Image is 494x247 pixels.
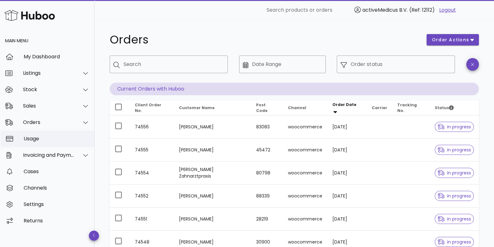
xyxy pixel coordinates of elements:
span: Status [435,105,454,110]
span: (Ref: 12112) [409,6,435,14]
div: Usage [24,136,89,142]
td: 74555 [130,138,174,162]
td: [PERSON_NAME] [174,208,251,231]
span: in progress [438,125,471,129]
td: woocommerce [283,138,327,162]
td: 74556 [130,115,174,138]
span: in progress [438,148,471,152]
td: [DATE] [327,162,367,185]
div: Stock [23,86,74,92]
a: Logout [439,6,456,14]
h1: Orders [110,34,419,45]
span: in progress [438,171,471,175]
td: 45472 [251,138,283,162]
p: Current Orders with Huboo [110,83,479,95]
td: 88339 [251,185,283,208]
div: Sales [23,103,74,109]
td: 83083 [251,115,283,138]
td: [DATE] [327,185,367,208]
td: 80798 [251,162,283,185]
span: in progress [438,240,471,244]
td: [PERSON_NAME] [174,138,251,162]
div: Returns [24,218,89,224]
td: [DATE] [327,208,367,231]
th: Customer Name [174,100,251,115]
span: Customer Name [179,105,215,110]
div: Settings [24,201,89,207]
span: Order Date [332,102,356,107]
div: My Dashboard [24,54,89,60]
th: Status [430,100,479,115]
span: Post Code [256,102,267,113]
div: Invoicing and Payments [23,152,74,158]
span: order actions [432,37,469,43]
th: Client Order No. [130,100,174,115]
td: [DATE] [327,138,367,162]
td: 74554 [130,162,174,185]
td: woocommerce [283,185,327,208]
div: Channels [24,185,89,191]
td: [PERSON_NAME] [174,185,251,208]
td: 74551 [130,208,174,231]
span: Carrier [372,105,387,110]
span: Client Order No. [135,102,161,113]
th: Order Date: Sorted descending. Activate to remove sorting. [327,100,367,115]
td: woocommerce [283,162,327,185]
button: order actions [427,34,479,45]
span: Tracking No. [397,102,417,113]
span: in progress [438,217,471,221]
td: 74552 [130,185,174,208]
span: in progress [438,194,471,198]
td: woocommerce [283,208,327,231]
th: Channel [283,100,327,115]
div: Cases [24,168,89,174]
span: Channel [288,105,306,110]
img: Huboo Logo [4,9,55,22]
th: Carrier [367,100,392,115]
span: activeMedicus B.V. [362,6,408,14]
td: [PERSON_NAME] Zahnarztpraxis [174,162,251,185]
td: [DATE] [327,115,367,138]
th: Tracking No. [392,100,430,115]
th: Post Code [251,100,283,115]
div: Listings [23,70,74,76]
td: woocommerce [283,115,327,138]
div: Orders [23,119,74,125]
td: [PERSON_NAME] [174,115,251,138]
td: 28219 [251,208,283,231]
